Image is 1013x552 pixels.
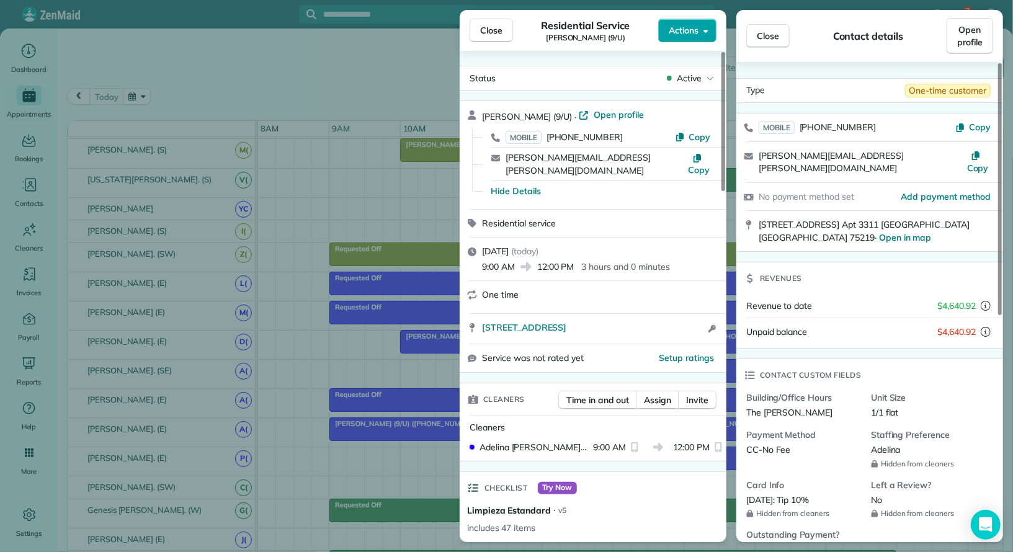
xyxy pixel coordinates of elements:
[965,149,991,174] button: Copy
[967,162,989,174] span: Copy
[547,131,623,143] span: [PHONE_NUMBER]
[537,260,574,273] span: 12:00 PM
[673,441,710,453] span: 12:00 PM
[937,300,976,312] span: $4,640.92
[879,232,932,243] a: Open in map
[686,394,708,406] span: Invite
[636,391,679,409] button: Assign
[482,352,584,365] span: Service was not rated yet
[644,394,671,406] span: Assign
[871,459,986,469] span: Hidden from cleaners
[482,111,572,122] span: [PERSON_NAME] (9/U)
[759,191,854,202] span: No payment method set
[746,444,791,455] span: CC-No Fee
[579,109,644,121] a: Open profile
[546,33,625,43] span: [PERSON_NAME] (9/U)
[482,321,566,334] span: [STREET_ADDRESS]
[541,18,630,33] span: Residential Service
[746,326,807,338] span: Unpaid balance
[871,391,986,404] span: Unit Size
[760,272,802,285] span: Revenues
[689,131,710,143] span: Copy
[871,444,901,455] span: Adelina
[947,18,993,54] a: Open profile
[511,246,538,257] span: ( today )
[871,407,899,418] span: 1/1 flat
[759,121,795,134] span: MOBILE
[470,73,496,84] span: Status
[937,326,976,338] span: $4,640.92
[759,219,970,243] span: [STREET_ADDRESS] Apt 3311 [GEOGRAPHIC_DATA] [GEOGRAPHIC_DATA] 75219 ·
[484,482,528,494] span: Checklist
[467,504,551,517] span: Limpieza Estandard
[480,441,588,453] span: Adelina [PERSON_NAME]. (E)
[572,112,579,122] span: ·
[593,441,626,453] span: 9:00 AM
[746,300,812,311] span: Revenue to date
[594,109,644,121] span: Open profile
[677,72,702,84] span: Active
[746,494,809,505] span: [DATE]: Tip 10%
[482,218,556,229] span: Residential service
[971,510,1001,540] div: Open Intercom Messenger
[506,152,651,176] a: [PERSON_NAME][EMAIL_ADDRESS][PERSON_NAME][DOMAIN_NAME]
[581,260,669,273] p: 3 hours and 0 minutes
[483,393,525,406] span: Cleaners
[558,391,637,409] button: Time in and out
[871,494,882,505] span: No
[746,391,861,404] span: Building/Office Hours
[688,164,710,176] span: Copy
[470,422,505,433] span: Cleaners
[871,479,986,491] span: Left a Review?
[969,122,991,133] span: Copy
[833,29,903,43] span: Contact details
[467,539,496,551] button: Details
[558,505,566,515] span: v5
[566,394,629,406] span: Time in and out
[746,528,861,541] span: Outstanding Payment?
[480,24,502,37] span: Close
[746,479,861,491] span: Card Info
[553,504,556,517] span: ⋅
[482,246,509,257] span: [DATE]
[470,19,513,42] button: Close
[659,352,715,364] button: Setup ratings
[757,30,779,42] span: Close
[905,84,991,97] span: One-time customer
[675,131,710,143] button: Copy
[746,84,765,97] span: Type
[759,150,904,174] a: [PERSON_NAME][EMAIL_ADDRESS][PERSON_NAME][DOMAIN_NAME]
[506,539,543,551] button: Unassign
[506,131,623,143] a: MOBILE[PHONE_NUMBER]
[705,321,719,336] button: Open access information
[871,429,986,441] span: Staffing Preference
[760,369,862,381] span: Contact custom fields
[687,151,710,176] button: Copy
[678,391,716,409] button: Invite
[746,407,832,418] span: The [PERSON_NAME]
[955,121,991,133] button: Copy
[482,289,519,300] span: One time
[506,131,542,144] span: MOBILE
[482,260,515,273] span: 9:00 AM
[800,122,876,133] span: [PHONE_NUMBER]
[957,24,983,48] span: Open profile
[467,522,535,534] span: includes 47 items
[746,24,790,48] button: Close
[491,185,541,197] button: Hide Details
[746,429,861,441] span: Payment Method
[901,190,991,203] a: Add payment method
[538,482,578,494] span: Try Now
[669,24,698,37] span: Actions
[482,321,705,334] a: [STREET_ADDRESS]
[871,509,986,519] span: Hidden from cleaners
[746,509,861,519] span: Hidden from cleaners
[759,121,876,133] a: MOBILE[PHONE_NUMBER]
